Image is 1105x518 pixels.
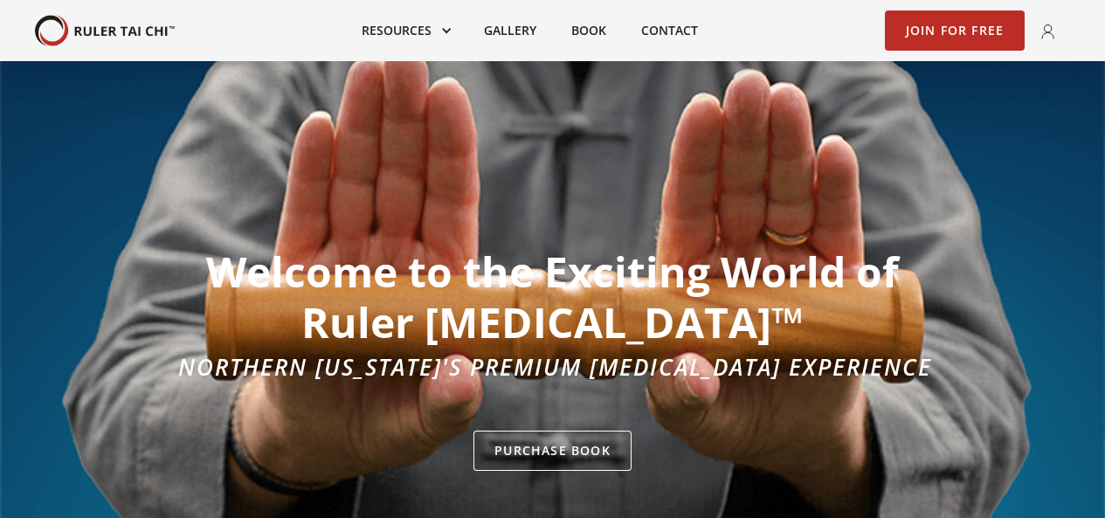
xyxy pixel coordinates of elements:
a: Book [554,11,624,50]
a: Purchase Book [473,431,632,471]
a: Gallery [466,11,554,50]
h1: Welcome to the Exciting World of Ruler [MEDICAL_DATA]™ [173,246,932,347]
div: Northern [US_STATE]'s Premium [MEDICAL_DATA] Experience [173,356,932,378]
img: Your Brand Name [35,15,175,47]
div: Resources [344,11,466,50]
a: Contact [624,11,715,50]
a: Join for Free [885,10,1026,51]
a: home [35,15,175,47]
